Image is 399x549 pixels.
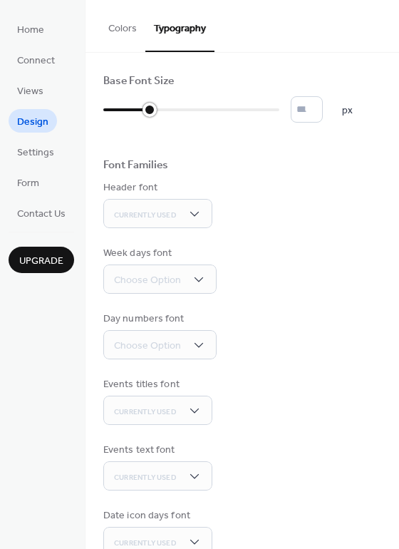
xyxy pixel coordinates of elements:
[114,473,177,483] span: Currently Used
[114,210,177,220] span: Currently Used
[103,312,214,327] div: Day numbers font
[103,443,209,458] div: Events text font
[17,145,54,160] span: Settings
[19,254,63,269] span: Upgrade
[17,176,39,191] span: Form
[9,247,74,273] button: Upgrade
[342,103,353,118] span: px
[103,246,214,261] div: Week days font
[17,207,66,222] span: Contact Us
[9,201,74,225] a: Contact Us
[17,53,55,68] span: Connect
[103,158,168,173] div: Font Families
[103,377,209,392] div: Events titles font
[103,180,209,195] div: Header font
[103,508,209,523] div: Date icon days font
[9,78,52,102] a: Views
[114,407,177,417] span: Currently Used
[9,48,63,71] a: Connect
[9,109,57,133] a: Design
[9,140,63,163] a: Settings
[114,538,177,548] span: Currently Used
[103,74,174,89] div: Base Font Size
[17,84,43,99] span: Views
[17,115,48,130] span: Design
[9,17,53,41] a: Home
[17,23,44,38] span: Home
[9,170,48,194] a: Form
